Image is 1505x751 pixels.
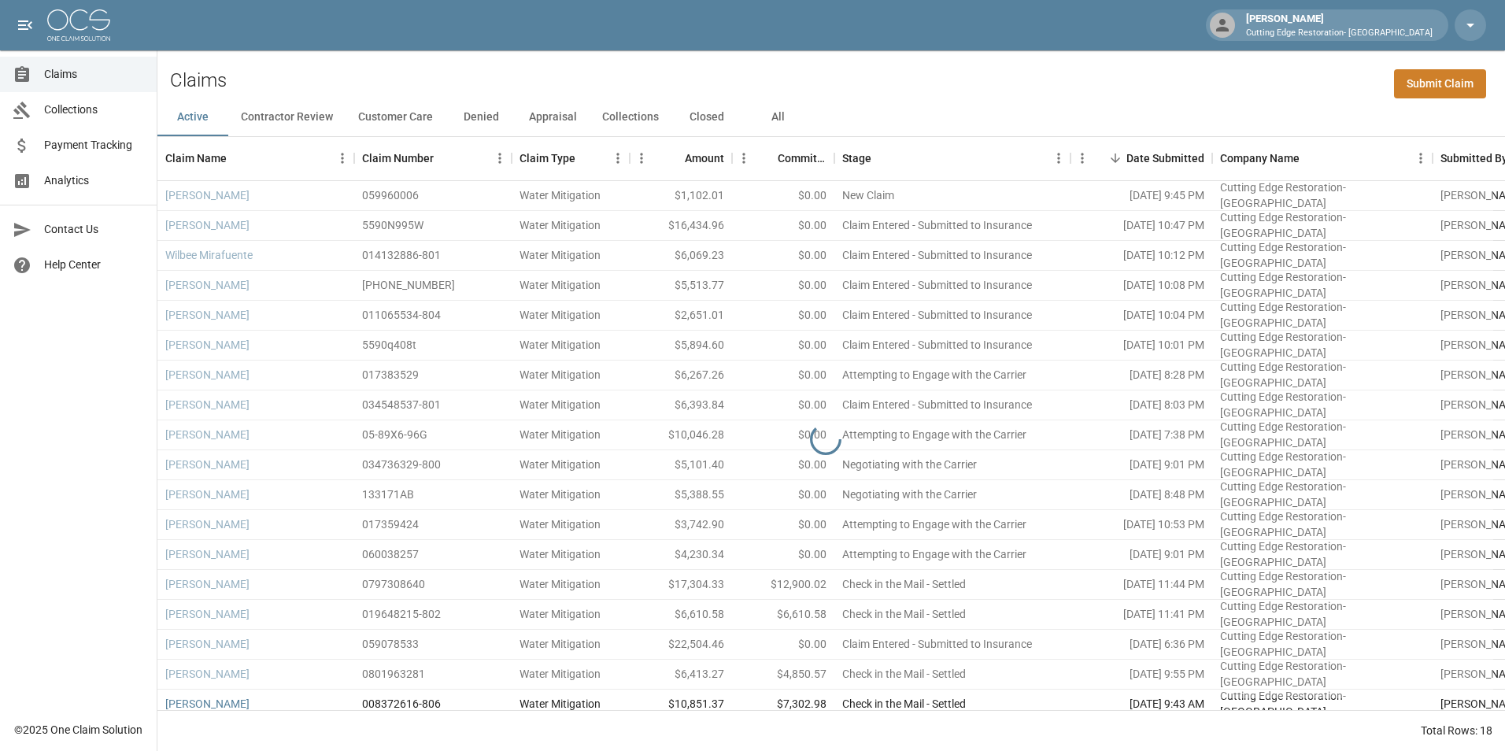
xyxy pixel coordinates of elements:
[346,98,446,136] button: Customer Care
[44,137,144,154] span: Payment Tracking
[520,696,601,712] div: Water Mitigation
[157,98,1505,136] div: dynamic tabs
[671,98,742,136] button: Closed
[630,146,653,170] button: Menu
[1071,690,1212,720] div: [DATE] 9:43 AM
[1246,27,1433,40] p: Cutting Edge Restoration- [GEOGRAPHIC_DATA]
[227,147,249,169] button: Sort
[1220,688,1425,720] div: Cutting Edge Restoration- San Diego
[1409,146,1433,170] button: Menu
[446,98,516,136] button: Denied
[170,69,227,92] h2: Claims
[575,147,597,169] button: Sort
[228,98,346,136] button: Contractor Review
[331,146,354,170] button: Menu
[871,147,893,169] button: Sort
[488,146,512,170] button: Menu
[1126,136,1204,180] div: Date Submitted
[606,146,630,170] button: Menu
[44,102,144,118] span: Collections
[9,9,41,41] button: open drawer
[14,722,142,738] div: © 2025 One Claim Solution
[1047,146,1071,170] button: Menu
[516,98,590,136] button: Appraisal
[1421,723,1492,738] div: Total Rows: 18
[44,172,144,189] span: Analytics
[1212,136,1433,180] div: Company Name
[354,136,512,180] div: Claim Number
[44,221,144,238] span: Contact Us
[1220,136,1300,180] div: Company Name
[157,136,354,180] div: Claim Name
[44,66,144,83] span: Claims
[362,696,441,712] div: 008372616-806
[630,690,732,720] div: $10,851.37
[778,136,826,180] div: Committed Amount
[512,136,630,180] div: Claim Type
[742,98,813,136] button: All
[732,136,834,180] div: Committed Amount
[1071,136,1212,180] div: Date Submitted
[842,136,871,180] div: Stage
[157,98,228,136] button: Active
[834,136,1071,180] div: Stage
[663,147,685,169] button: Sort
[630,136,732,180] div: Amount
[732,690,834,720] div: $7,302.98
[520,136,575,180] div: Claim Type
[165,696,250,712] a: [PERSON_NAME]
[590,98,671,136] button: Collections
[165,136,227,180] div: Claim Name
[1071,146,1094,170] button: Menu
[1104,147,1126,169] button: Sort
[842,696,966,712] div: Check in the Mail - Settled
[756,147,778,169] button: Sort
[685,136,724,180] div: Amount
[732,146,756,170] button: Menu
[362,136,434,180] div: Claim Number
[44,257,144,273] span: Help Center
[1300,147,1322,169] button: Sort
[1240,11,1439,39] div: [PERSON_NAME]
[434,147,456,169] button: Sort
[47,9,110,41] img: ocs-logo-white-transparent.png
[1394,69,1486,98] a: Submit Claim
